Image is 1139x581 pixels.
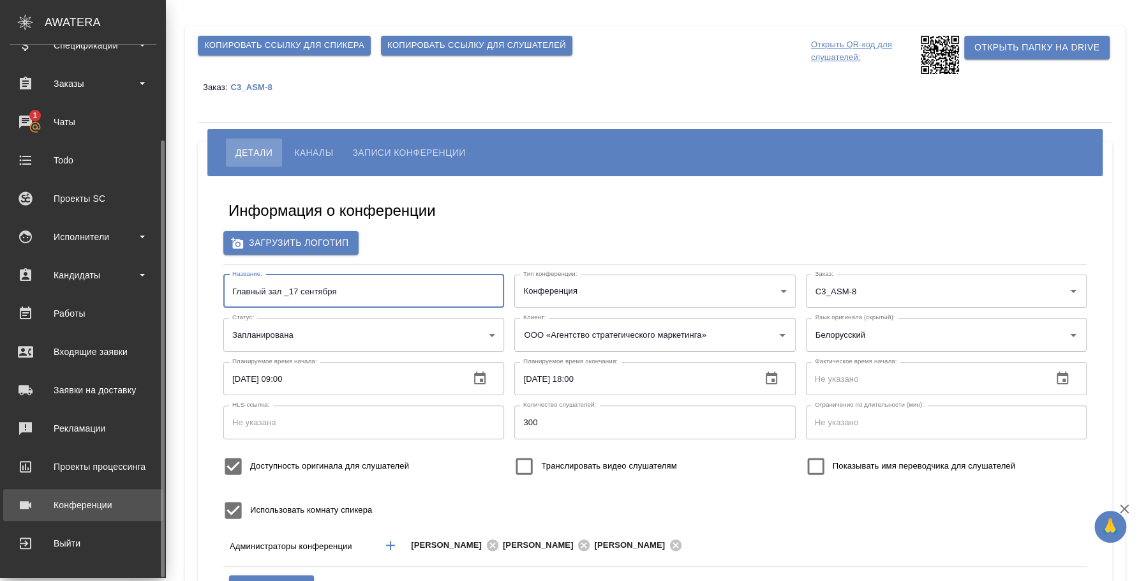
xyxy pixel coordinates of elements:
div: Входящие заявки [10,342,156,361]
span: Использовать комнату спикера [250,504,372,517]
div: [PERSON_NAME] [594,538,686,554]
button: Open [1064,282,1082,300]
span: 1 [25,109,45,122]
div: Спецификации [10,36,156,55]
a: Проекты процессинга [3,451,163,483]
input: Не указано [514,362,750,395]
span: Транслировать видео слушателям [541,460,676,472]
div: [PERSON_NAME] [411,538,503,554]
div: Конференции [10,495,156,515]
button: Копировать ссылку для спикера [198,36,371,56]
a: Входящие заявки [3,336,163,368]
a: C3_ASM-8 [230,82,281,92]
div: Запланирована [223,318,504,351]
div: Заказы [10,74,156,93]
input: Не указано [806,362,1042,395]
button: Open [1002,544,1005,547]
a: Заявки на доставку [3,374,163,406]
div: Рекламации [10,419,156,438]
span: [PERSON_NAME] [411,539,489,552]
p: Заказ: [203,82,230,92]
button: Открыть папку на Drive [964,36,1110,59]
input: Не указано [223,362,459,395]
a: Работы [3,298,163,329]
button: Open [1064,326,1082,344]
input: Не указано [806,405,1087,439]
div: Чаты [10,112,156,132]
div: AWATERA [45,10,166,35]
div: Исполнители [10,227,156,246]
button: Open [773,326,791,344]
div: Конференция [514,275,795,308]
a: 1Чаты [3,106,163,138]
div: Проекты SC [10,189,156,208]
input: Не указан [223,275,504,308]
label: Загрузить логотип [223,231,359,255]
div: Кандидаты [10,266,156,285]
span: Загрузить логотип [234,235,348,251]
span: Доступность оригинала для слушателей [250,460,409,472]
div: Проекты процессинга [10,457,156,476]
button: Копировать ссылку для слушателей [381,36,572,56]
div: [PERSON_NAME] [503,538,595,554]
span: 🙏 [1099,513,1121,540]
span: [PERSON_NAME] [503,539,581,552]
span: Копировать ссылку для слушателей [387,38,566,53]
a: Рекламации [3,412,163,444]
span: Каналы [294,145,333,160]
a: Todo [3,144,163,176]
div: Заявки на доставку [10,381,156,400]
button: 🙏 [1094,511,1126,543]
span: Открыть папку на Drive [974,40,1099,56]
span: Записи конференции [352,145,465,160]
a: Проекты SC [3,183,163,215]
a: Конференции [3,489,163,521]
span: Показывать имя переводчика для слушателей [833,460,1015,472]
span: [PERSON_NAME] [594,539,673,552]
p: Администраторы конференции [230,540,371,553]
p: Открыть QR-код для слушателей: [811,36,918,74]
h5: Информация о конференции [228,200,436,221]
span: Копировать ссылку для спикера [204,38,364,53]
input: Не указано [514,405,795,439]
input: Не указана [223,405,504,439]
a: Выйти [3,527,163,559]
div: Работы [10,304,156,323]
span: Детали [235,145,272,160]
div: Todo [10,151,156,170]
div: Выйти [10,534,156,553]
button: Добавить менеджера [375,530,406,561]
